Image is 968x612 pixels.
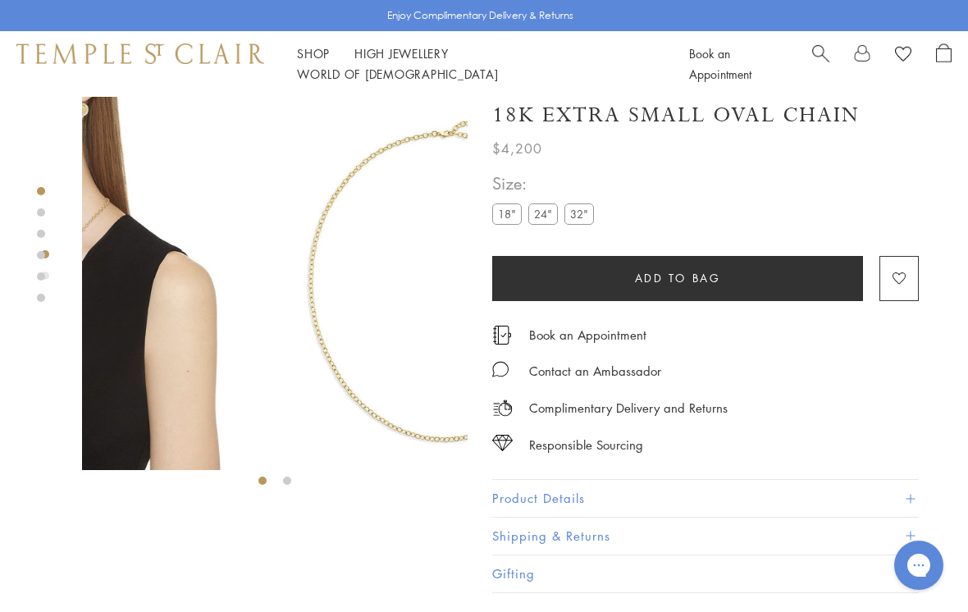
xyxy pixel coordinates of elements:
a: Search [812,43,829,84]
span: $4,200 [492,138,542,159]
a: ShopShop [297,45,330,62]
button: Gifting [492,555,919,592]
img: icon_sourcing.svg [492,435,513,451]
img: Temple St. Clair [16,43,264,63]
span: Size: [492,170,600,197]
h1: 18K Extra Small Oval Chain [492,101,860,130]
nav: Main navigation [297,43,652,84]
img: icon_appointment.svg [492,326,512,345]
label: 32" [564,203,594,224]
button: Shipping & Returns [492,518,919,555]
div: Responsible Sourcing [529,435,643,455]
p: Enjoy Complimentary Delivery & Returns [387,7,573,24]
a: Book an Appointment [689,45,751,82]
label: 24" [528,203,558,224]
p: Complimentary Delivery and Returns [529,398,728,418]
a: View Wishlist [895,43,911,68]
img: icon_delivery.svg [492,398,513,418]
span: Add to bag [635,269,721,287]
a: World of [DEMOGRAPHIC_DATA]World of [DEMOGRAPHIC_DATA] [297,66,498,82]
button: Add to bag [492,256,863,301]
label: 18" [492,203,522,224]
img: N88863-XSOV24 [251,84,637,470]
button: Product Details [492,480,919,517]
a: High JewelleryHigh Jewellery [354,45,449,62]
div: Product gallery navigation [41,246,49,293]
div: Contact an Ambassador [529,361,661,381]
img: MessageIcon-01_2.svg [492,361,509,377]
iframe: Gorgias live chat messenger [886,535,952,596]
a: Open Shopping Bag [936,43,952,84]
a: Book an Appointment [529,326,646,344]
